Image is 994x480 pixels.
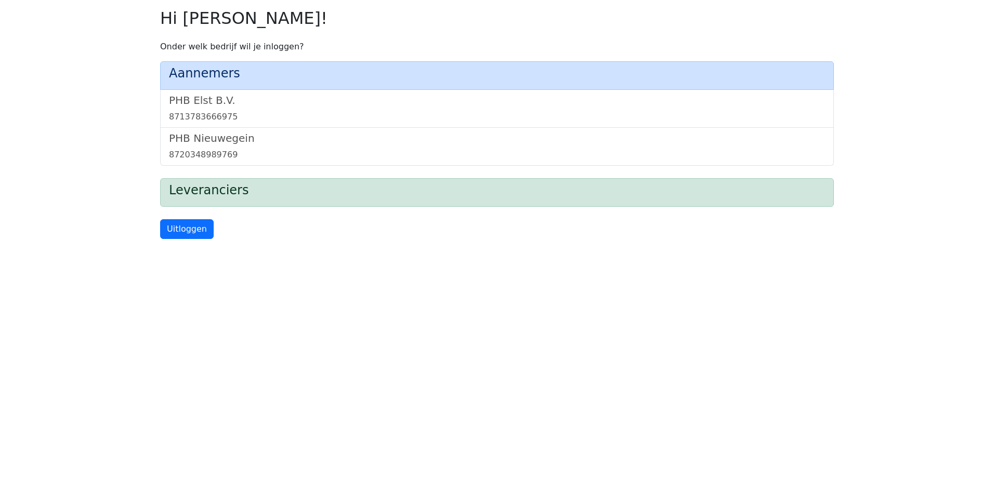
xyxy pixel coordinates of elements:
[169,94,825,123] a: PHB Elst B.V.8713783666975
[169,132,825,144] h5: PHB Nieuwegein
[169,183,825,198] h4: Leveranciers
[160,41,834,53] p: Onder welk bedrijf wil je inloggen?
[169,149,825,161] div: 8720348989769
[169,132,825,161] a: PHB Nieuwegein8720348989769
[160,219,214,239] a: Uitloggen
[160,8,834,28] h2: Hi [PERSON_NAME]!
[169,94,825,106] h5: PHB Elst B.V.
[169,111,825,123] div: 8713783666975
[169,66,825,81] h4: Aannemers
